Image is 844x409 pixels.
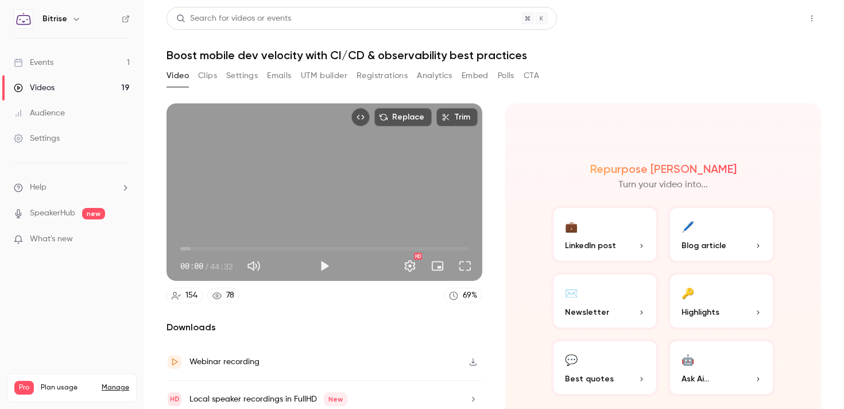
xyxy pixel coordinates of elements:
a: SpeakerHub [30,207,75,219]
span: Newsletter [565,306,609,318]
p: Turn your video into... [618,178,708,192]
button: 🤖Ask Ai... [668,339,775,396]
span: What's new [30,233,73,245]
iframe: Noticeable Trigger [116,234,130,245]
span: Blog article [682,240,726,252]
button: 💼LinkedIn post [551,206,659,263]
div: HD [414,253,422,260]
span: LinkedIn post [565,240,616,252]
button: Clips [198,67,217,85]
button: Replace [374,108,432,126]
button: Settings [398,254,421,277]
button: Embed video [351,108,370,126]
span: new [82,208,105,219]
button: Polls [498,67,514,85]
div: 78 [226,290,234,302]
span: / [204,260,209,272]
h1: Boost mobile dev velocity with CI/CD & observability best practices [167,48,821,62]
button: Settings [226,67,258,85]
div: Events [14,57,53,68]
span: Pro [14,381,34,395]
div: Settings [14,133,60,144]
div: Search for videos or events [176,13,291,25]
button: Mute [242,254,265,277]
div: 💼 [565,217,578,235]
button: Registrations [357,67,408,85]
button: CTA [524,67,539,85]
span: 00:00 [180,260,203,272]
div: 🖊️ [682,217,694,235]
button: Video [167,67,189,85]
button: Turn on miniplayer [426,254,449,277]
div: 🔑 [682,284,694,302]
a: 69% [444,288,482,303]
span: Best quotes [565,373,614,385]
div: 🤖 [682,350,694,368]
button: Analytics [417,67,452,85]
h6: Bitrise [42,13,67,25]
button: Share [748,7,793,30]
button: 🖊️Blog article [668,206,775,263]
div: 💬 [565,350,578,368]
div: 00:00 [180,260,233,272]
li: help-dropdown-opener [14,182,130,194]
button: Embed [462,67,489,85]
div: Audience [14,107,65,119]
span: Help [30,182,47,194]
button: Top Bar Actions [803,9,821,28]
span: Highlights [682,306,719,318]
button: UTM builder [301,67,347,85]
div: Local speaker recordings in FullHD [189,392,347,406]
a: 154 [167,288,203,303]
div: ✉️ [565,284,578,302]
span: 44:32 [210,260,233,272]
button: Full screen [454,254,477,277]
button: Trim [436,108,478,126]
img: Bitrise [14,10,33,28]
button: Emails [267,67,291,85]
a: 78 [207,288,239,303]
span: Plan usage [41,383,95,392]
span: New [324,392,347,406]
button: 🔑Highlights [668,272,775,330]
h2: Downloads [167,321,482,334]
button: Play [313,254,336,277]
div: 154 [185,290,198,302]
a: Manage [102,383,129,392]
button: ✉️Newsletter [551,272,659,330]
span: Ask Ai... [682,373,709,385]
div: Webinar recording [189,355,260,369]
h2: Repurpose [PERSON_NAME] [590,162,737,176]
div: 69 % [463,290,477,302]
button: 💬Best quotes [551,339,659,396]
div: Videos [14,82,55,94]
